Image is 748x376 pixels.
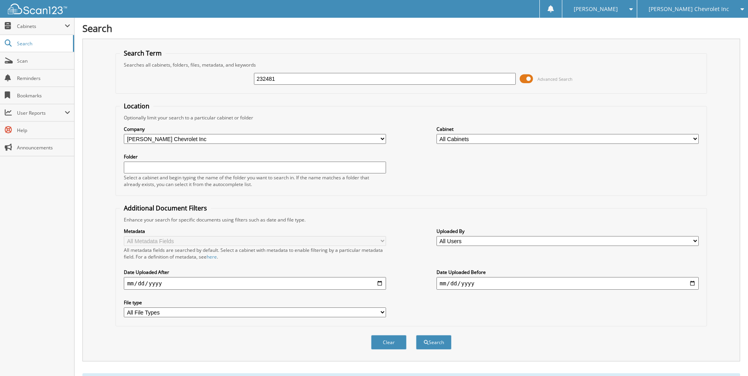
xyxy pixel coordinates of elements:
[17,40,69,47] span: Search
[82,22,740,35] h1: Search
[120,61,702,68] div: Searches all cabinets, folders, files, metadata, and keywords
[120,114,702,121] div: Optionally limit your search to a particular cabinet or folder
[436,269,699,275] label: Date Uploaded Before
[124,153,386,160] label: Folder
[120,204,211,212] legend: Additional Document Filters
[416,335,451,350] button: Search
[17,110,65,116] span: User Reports
[649,7,729,11] span: [PERSON_NAME] Chevrolet Inc
[124,299,386,306] label: File type
[17,75,70,82] span: Reminders
[436,277,699,290] input: end
[574,7,618,11] span: [PERSON_NAME]
[124,228,386,235] label: Metadata
[124,247,386,260] div: All metadata fields are searched by default. Select a cabinet with metadata to enable filtering b...
[436,228,699,235] label: Uploaded By
[17,23,65,30] span: Cabinets
[371,335,407,350] button: Clear
[17,92,70,99] span: Bookmarks
[124,277,386,290] input: start
[8,4,67,14] img: scan123-logo-white.svg
[120,216,702,223] div: Enhance your search for specific documents using filters such as date and file type.
[124,174,386,188] div: Select a cabinet and begin typing the name of the folder you want to search in. If the name match...
[436,126,699,132] label: Cabinet
[17,127,70,134] span: Help
[120,102,153,110] legend: Location
[17,58,70,64] span: Scan
[120,49,166,58] legend: Search Term
[124,269,386,275] label: Date Uploaded After
[17,144,70,151] span: Announcements
[207,253,217,260] a: here
[537,76,573,82] span: Advanced Search
[124,126,386,132] label: Company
